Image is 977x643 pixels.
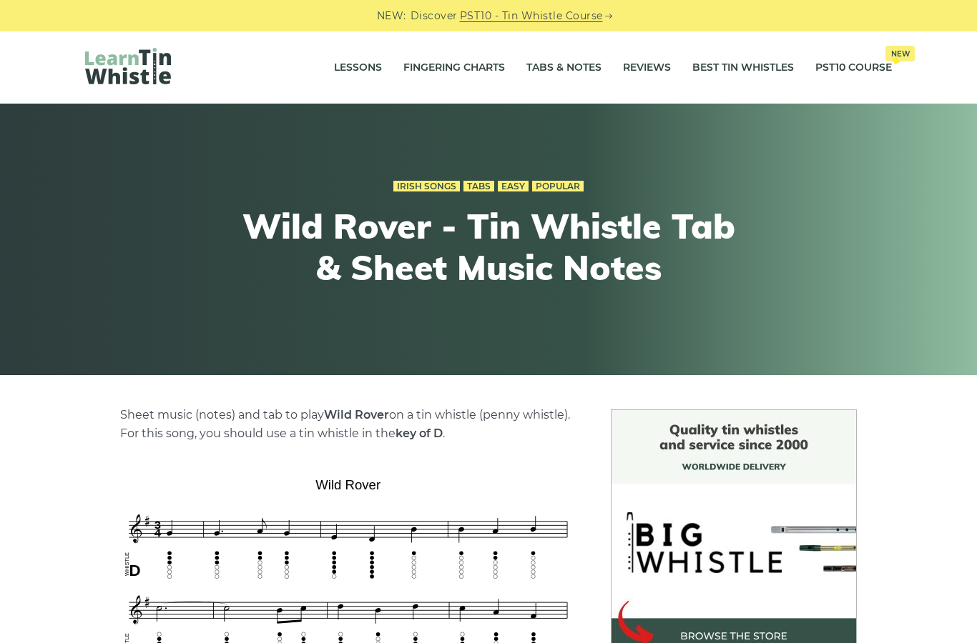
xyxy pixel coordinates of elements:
a: PST10 CourseNew [815,50,892,86]
a: Best Tin Whistles [692,50,794,86]
a: Popular [532,181,584,192]
strong: key of D [396,427,443,440]
a: Irish Songs [393,181,460,192]
strong: Wild Rover [324,408,389,422]
span: New [885,46,915,61]
h1: Wild Rover - Tin Whistle Tab & Sheet Music Notes [225,206,752,288]
a: Fingering Charts [403,50,505,86]
p: Sheet music (notes) and tab to play on a tin whistle (penny whistle). For this song, you should u... [120,406,576,443]
img: LearnTinWhistle.com [85,48,171,84]
a: Reviews [623,50,671,86]
a: Tabs [463,181,494,192]
a: Lessons [334,50,382,86]
a: Tabs & Notes [526,50,602,86]
a: Easy [498,181,529,192]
